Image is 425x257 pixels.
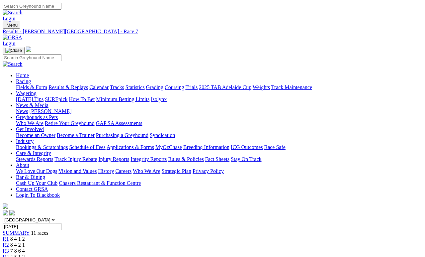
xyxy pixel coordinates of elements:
a: Track Injury Rebate [54,156,97,162]
img: GRSA [3,35,22,41]
div: Industry [16,144,422,150]
a: Isolynx [151,96,167,102]
div: Bar & Dining [16,180,422,186]
a: Login To Blackbook [16,192,60,198]
a: Bookings & Scratchings [16,144,68,150]
a: Injury Reports [98,156,129,162]
a: Integrity Reports [130,156,167,162]
a: Login [3,41,15,46]
a: Tracks [110,84,124,90]
a: Rules & Policies [168,156,204,162]
a: Bar & Dining [16,174,45,180]
a: Contact GRSA [16,186,48,192]
a: Who We Are [16,120,43,126]
div: About [16,168,422,174]
div: Greyhounds as Pets [16,120,422,126]
input: Select date [3,223,61,230]
a: Minimum Betting Limits [96,96,149,102]
a: Become a Trainer [57,132,95,138]
span: 11 races [31,230,48,236]
a: Grading [146,84,163,90]
a: Stay On Track [231,156,261,162]
a: Weights [253,84,270,90]
a: Fact Sheets [205,156,229,162]
a: [PERSON_NAME] [29,108,71,114]
div: Get Involved [16,132,422,138]
a: Syndication [150,132,175,138]
a: Care & Integrity [16,150,51,156]
img: logo-grsa-white.png [26,47,31,52]
a: SUREpick [45,96,67,102]
a: Statistics [126,84,145,90]
a: Login [3,16,15,21]
a: Who We Are [133,168,160,174]
a: Results - [PERSON_NAME][GEOGRAPHIC_DATA] - Race 7 [3,29,422,35]
img: Search [3,10,23,16]
a: SUMMARY [3,230,30,236]
a: Get Involved [16,126,44,132]
span: 7 8 6 4 [10,248,25,254]
a: GAP SA Assessments [96,120,142,126]
a: [DATE] Tips [16,96,43,102]
button: Toggle navigation [3,22,20,29]
a: Privacy Policy [193,168,224,174]
a: Results & Replays [48,84,88,90]
a: News [16,108,28,114]
a: MyOzChase [155,144,182,150]
a: About [16,162,29,168]
a: Breeding Information [183,144,229,150]
img: Search [3,61,23,67]
a: R2 [3,242,9,248]
a: Greyhounds as Pets [16,114,58,120]
a: Careers [115,168,131,174]
div: News & Media [16,108,422,114]
button: Toggle navigation [3,47,25,54]
span: 8 4 2 1 [10,242,25,248]
a: News & Media [16,102,48,108]
a: Track Maintenance [271,84,312,90]
a: Schedule of Fees [69,144,105,150]
a: History [98,168,114,174]
a: Purchasing a Greyhound [96,132,148,138]
a: Become an Owner [16,132,55,138]
a: Vision and Values [58,168,97,174]
a: We Love Our Dogs [16,168,57,174]
a: Coursing [165,84,184,90]
a: 2025 TAB Adelaide Cup [199,84,251,90]
img: logo-grsa-white.png [3,203,8,209]
span: Menu [7,23,18,28]
a: Cash Up Your Club [16,180,57,186]
a: Trials [185,84,198,90]
a: Applications & Forms [107,144,154,150]
a: R3 [3,248,9,254]
a: ICG Outcomes [231,144,263,150]
input: Search [3,3,61,10]
a: Wagering [16,90,37,96]
a: Home [16,72,29,78]
a: R1 [3,236,9,242]
img: twitter.svg [9,210,15,215]
a: Race Safe [264,144,285,150]
a: Strategic Plan [162,168,191,174]
a: Retire Your Greyhound [45,120,95,126]
a: Calendar [89,84,109,90]
input: Search [3,54,61,61]
a: Stewards Reports [16,156,53,162]
a: Chasers Restaurant & Function Centre [59,180,141,186]
span: 8 4 1 2 [10,236,25,242]
a: How To Bet [69,96,95,102]
a: Industry [16,138,34,144]
div: Racing [16,84,422,90]
img: Close [5,48,22,53]
a: Fields & Form [16,84,47,90]
div: Wagering [16,96,422,102]
div: Care & Integrity [16,156,422,162]
img: facebook.svg [3,210,8,215]
a: Racing [16,78,31,84]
